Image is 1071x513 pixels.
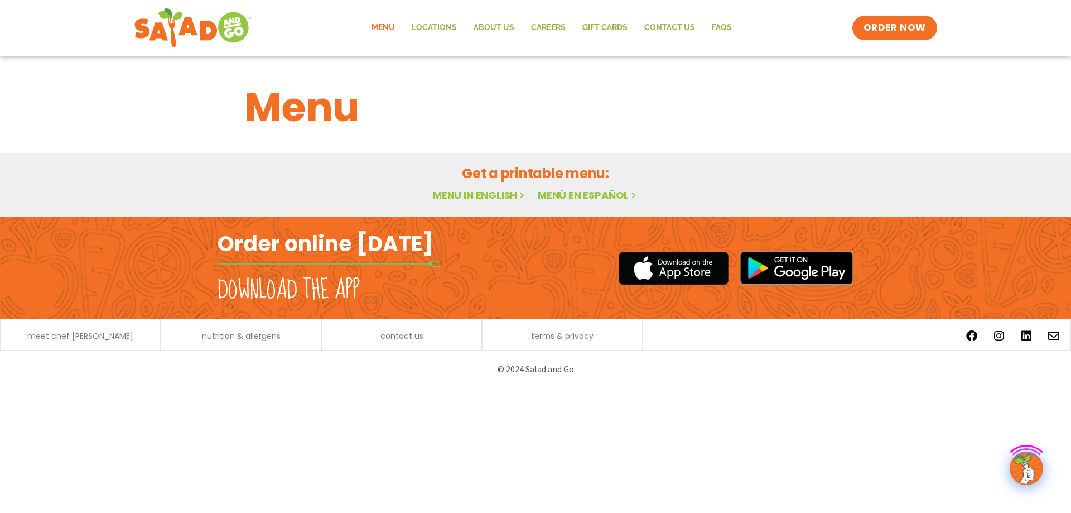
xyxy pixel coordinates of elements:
a: Careers [523,15,574,41]
h2: Order online [DATE] [218,230,433,257]
a: About Us [465,15,523,41]
img: google_play [740,251,853,285]
a: contact us [380,332,423,340]
a: terms & privacy [531,332,594,340]
h2: Download the app [218,275,360,306]
a: Menu in English [433,188,527,202]
a: FAQs [703,15,740,41]
a: GIFT CARDS [574,15,636,41]
h2: Get a printable menu: [245,164,826,183]
img: appstore [619,250,729,286]
a: meet chef [PERSON_NAME] [27,332,133,340]
a: nutrition & allergens [202,332,281,340]
a: Contact Us [636,15,703,41]
a: Locations [403,15,465,41]
span: ORDER NOW [863,21,926,35]
img: new-SAG-logo-768×292 [134,6,252,50]
p: © 2024 Salad and Go [223,362,848,377]
h1: Menu [245,77,826,137]
a: Menú en español [538,188,638,202]
a: Menu [363,15,403,41]
img: fork [218,261,441,267]
nav: Menu [363,15,740,41]
a: ORDER NOW [852,16,937,40]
